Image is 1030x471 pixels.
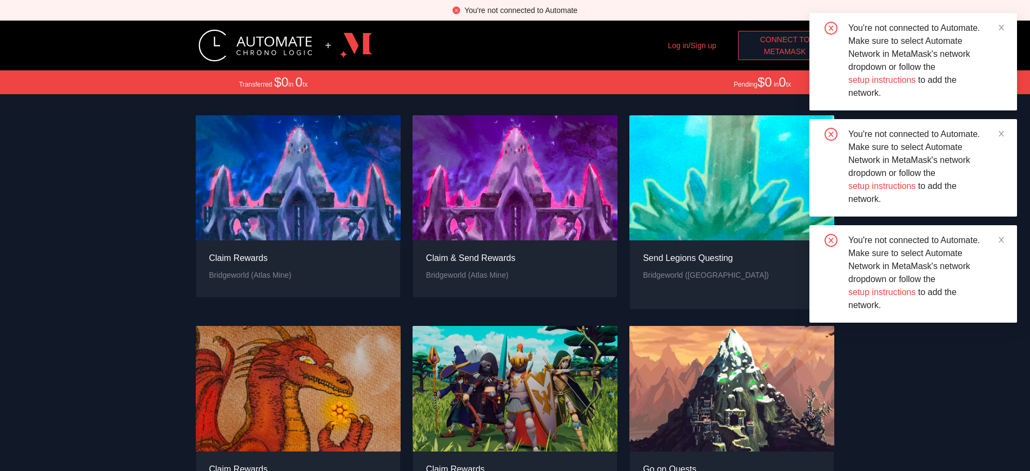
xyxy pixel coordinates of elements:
[295,75,302,89] span: 0
[848,23,980,97] span: You're not connected to Automate. Make sure to select Automate Network in MetaMask's network drop...
[998,24,1005,31] span: close
[209,251,292,265] div: Claim Rewards
[848,75,916,84] a: setup instructions
[848,235,980,310] span: You're not connected to Automate. Make sure to select Automate Network in MetaMask's network drop...
[340,29,373,62] img: logo
[757,75,772,89] span: $0
[825,234,838,249] span: close-circle
[848,181,916,191] a: setup instructions
[196,115,401,240] img: Claim Rewards
[629,326,834,451] img: Go on Quests
[738,31,832,60] button: Connect toMetaMask
[764,45,806,57] span: MetaMask
[825,128,838,143] span: close-circle
[198,29,313,62] img: logo
[453,6,460,14] span: close-circle
[209,269,292,281] div: Bridgeworld (Atlas Mine)
[668,41,716,50] a: Log in/Sign up
[848,287,916,297] a: setup instructions
[734,75,791,90] div: Pending in tx
[998,130,1005,138] span: close
[643,269,769,281] div: Bridgeworld ([GEOGRAPHIC_DATA])
[848,129,980,204] span: You're not connected to Automate. Make sure to select Automate Network in MetaMask's network drop...
[760,34,810,45] span: Connect to
[413,115,617,240] img: Claim & Send Rewards
[426,269,515,281] div: Bridgeworld (Atlas Mine)
[825,22,838,37] span: close-circle
[239,75,308,90] div: Transferred in tx
[196,326,401,451] img: Claim Rewards
[325,40,331,52] div: +
[643,251,769,265] div: Send Legions Questing
[998,236,1005,244] span: close
[629,115,834,240] img: Send Legions Questing
[426,251,515,265] div: Claim & Send Rewards
[413,326,617,451] img: Claim Rewards
[779,75,786,89] span: 0
[274,75,289,89] span: $0
[464,4,577,16] div: You're not connected to Automate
